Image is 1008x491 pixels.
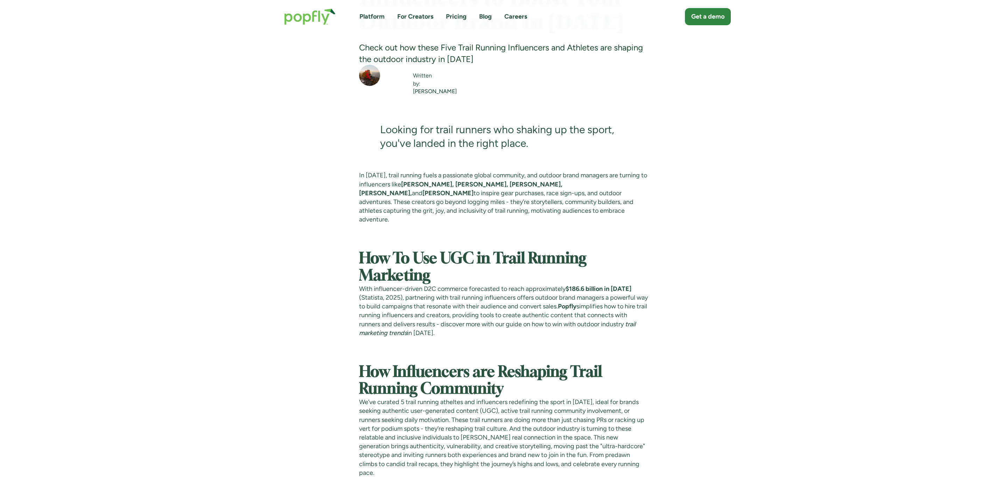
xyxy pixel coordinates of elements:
[359,365,602,396] strong: How Influencers are Reshaping Trail Running Community
[359,102,649,171] blockquote: Looking for trail runners who shaking up the sport, you've landed in the right place.
[359,285,649,337] p: With influencer-driven D2C commerce forecasted to reach approximately (Statista, 2025), partnerin...
[359,398,649,477] p: We’ve curated 5 trail running atheltes and influencers redefining the sport in [DATE], ideal for ...
[359,233,649,242] p: ‍
[359,346,649,355] p: ‍
[566,285,631,293] strong: $186.6 billion in [DATE]
[359,252,587,283] strong: How To Use UGC in Trail Running Marketing
[479,12,492,21] a: Blog
[504,12,527,21] a: Careers
[359,42,649,65] div: Check out how these Five Trail Running Influencers and Athletes are shaping the outdoor industry ...
[422,189,474,197] strong: [PERSON_NAME]
[685,8,731,25] a: Get a demo
[691,12,724,21] div: Get a demo
[359,320,636,337] a: trail marketing trends
[413,72,521,88] div: Written by:
[359,171,649,224] p: In [DATE], trail running fuels a passionate global community, and outdoor brand managers are turn...
[359,180,562,197] strong: [PERSON_NAME], [PERSON_NAME], [PERSON_NAME], [PERSON_NAME],
[397,12,433,21] a: For Creators
[446,12,467,21] a: Pricing
[413,88,457,95] a: [PERSON_NAME]
[558,302,576,310] strong: Popfly
[359,12,385,21] a: Platform
[277,1,343,32] a: home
